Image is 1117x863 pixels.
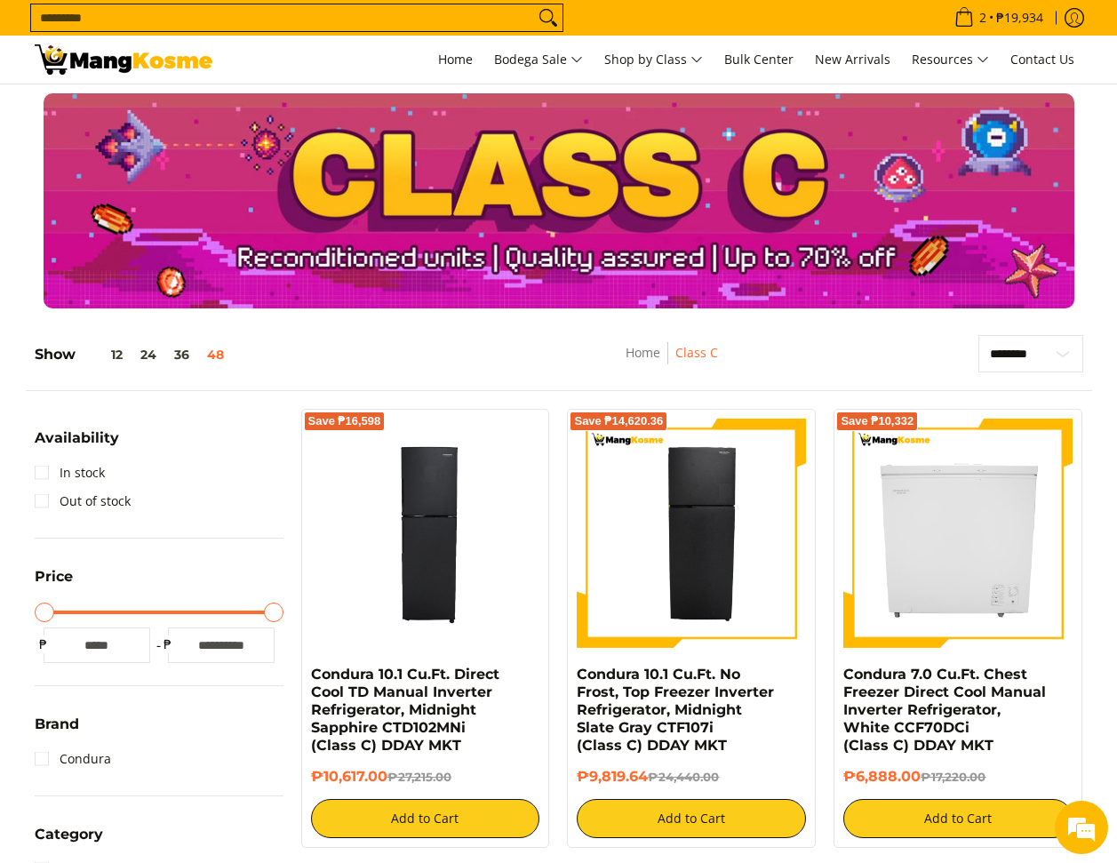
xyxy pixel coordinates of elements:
[977,12,989,24] span: 2
[574,416,663,427] span: Save ₱14,620.36
[35,44,212,75] img: Class C Home &amp; Business Appliances: Up to 70% Off l Mang Kosme
[595,36,712,84] a: Shop by Class
[841,416,914,427] span: Save ₱10,332
[675,344,718,361] a: Class C
[35,635,52,653] span: ₱
[815,51,890,68] span: New Arrivals
[311,799,540,838] button: Add to Cart
[230,36,1083,84] nav: Main Menu
[35,717,79,745] summary: Open
[311,768,540,786] h6: ₱10,617.00
[577,419,806,648] img: Condura 10.1 Cu.Ft. No Frost, Top Freezer Inverter Refrigerator, Midnight Slate Gray CTF107i (Cla...
[843,419,1073,648] img: Condura 7.0 Cu.Ft. Chest Freezer Direct Cool Manual Inverter Refrigerator, White CCF70DCi (Class ...
[35,827,103,842] span: Category
[949,8,1049,28] span: •
[308,416,381,427] span: Save ₱16,598
[159,635,177,653] span: ₱
[843,768,1073,786] h6: ₱6,888.00
[921,770,985,784] del: ₱17,220.00
[429,36,482,84] a: Home
[604,49,703,71] span: Shop by Class
[35,431,119,459] summary: Open
[35,346,233,364] h5: Show
[577,799,806,838] button: Add to Cart
[485,36,592,84] a: Bodega Sale
[35,570,73,584] span: Price
[1001,36,1083,84] a: Contact Us
[912,49,989,71] span: Resources
[516,342,827,382] nav: Breadcrumbs
[198,348,233,362] button: 48
[35,570,73,597] summary: Open
[724,51,794,68] span: Bulk Center
[35,717,79,731] span: Brand
[626,344,660,361] a: Home
[534,4,562,31] button: Search
[311,666,499,754] a: Condura 10.1 Cu.Ft. Direct Cool TD Manual Inverter Refrigerator, Midnight Sapphire CTD102MNi (Cla...
[35,431,119,445] span: Availability
[35,459,105,487] a: In stock
[35,745,111,773] a: Condura
[903,36,998,84] a: Resources
[993,12,1046,24] span: ₱19,934
[1010,51,1074,68] span: Contact Us
[438,51,473,68] span: Home
[843,799,1073,838] button: Add to Cart
[577,666,774,754] a: Condura 10.1 Cu.Ft. No Frost, Top Freezer Inverter Refrigerator, Midnight Slate Gray CTF107i (Cla...
[648,770,719,784] del: ₱24,440.00
[35,487,131,515] a: Out of stock
[806,36,899,84] a: New Arrivals
[35,827,103,855] summary: Open
[165,348,198,362] button: 36
[311,419,540,648] img: Condura 10.1 Cu.Ft. Direct Cool TD Manual Inverter Refrigerator, Midnight Sapphire CTD102MNi (Cla...
[843,666,1046,754] a: Condura 7.0 Cu.Ft. Chest Freezer Direct Cool Manual Inverter Refrigerator, White CCF70DCi (Class ...
[132,348,165,362] button: 24
[577,768,806,786] h6: ₱9,819.64
[494,49,583,71] span: Bodega Sale
[76,348,132,362] button: 12
[715,36,802,84] a: Bulk Center
[387,770,451,784] del: ₱27,215.00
